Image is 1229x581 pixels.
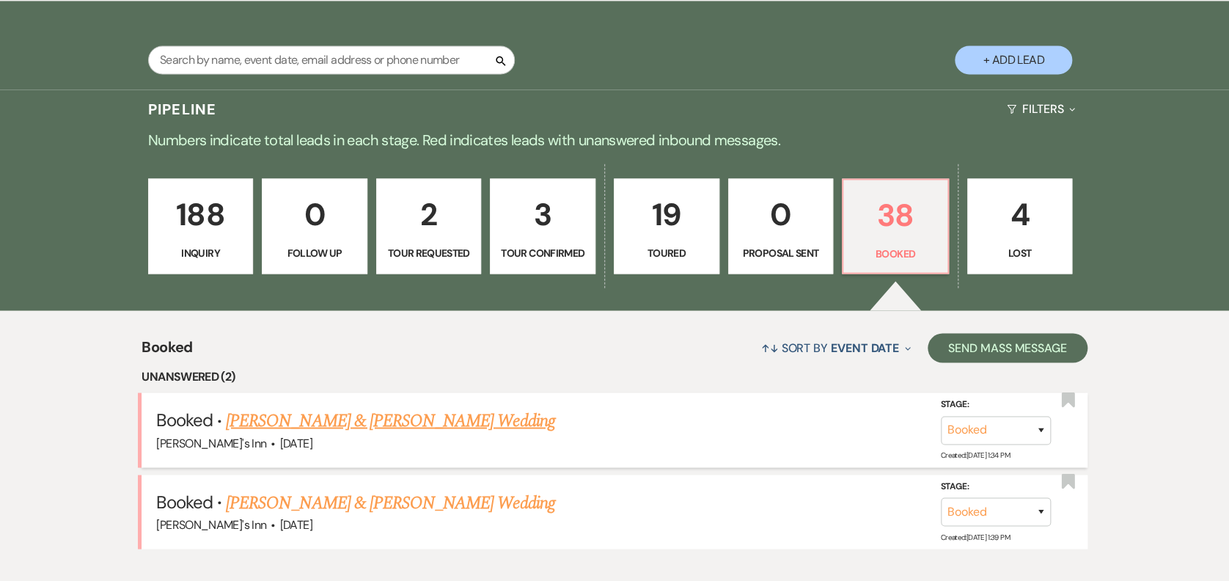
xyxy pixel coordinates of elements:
p: Booked [852,245,939,261]
p: Follow Up [271,244,358,260]
a: 3Tour Confirmed [490,178,595,274]
p: 4 [977,189,1063,238]
a: 188Inquiry [148,178,254,274]
button: Filters [1001,89,1081,128]
p: Tour Confirmed [499,244,586,260]
label: Stage: [941,397,1051,413]
a: 2Tour Requested [376,178,482,274]
span: [PERSON_NAME]'s Inn [156,516,266,532]
p: Inquiry [158,244,244,260]
p: 0 [738,189,824,238]
p: Lost [977,244,1063,260]
li: Unanswered (2) [142,367,1087,386]
span: Created: [DATE] 1:39 PM [941,532,1010,541]
a: [PERSON_NAME] & [PERSON_NAME] Wedding [226,489,554,516]
span: Event Date [831,340,899,355]
p: 3 [499,189,586,238]
span: Booked [156,490,212,513]
p: Toured [623,244,710,260]
p: 0 [271,189,358,238]
p: 38 [852,190,939,239]
button: Send Mass Message [928,333,1087,362]
a: [PERSON_NAME] & [PERSON_NAME] Wedding [226,407,554,434]
a: 0Follow Up [262,178,367,274]
a: 0Proposal Sent [728,178,834,274]
span: [DATE] [280,516,312,532]
span: [DATE] [280,435,312,450]
span: Created: [DATE] 1:34 PM [941,450,1010,459]
label: Stage: [941,478,1051,494]
p: Proposal Sent [738,244,824,260]
span: Booked [142,335,192,367]
p: 19 [623,189,710,238]
p: Tour Requested [386,244,472,260]
h3: Pipeline [148,99,217,120]
input: Search by name, event date, email address or phone number [148,45,515,74]
button: + Add Lead [955,45,1072,74]
p: 2 [386,189,472,238]
p: 188 [158,189,244,238]
p: Numbers indicate total leads in each stage. Red indicates leads with unanswered inbound messages. [87,128,1142,152]
span: Booked [156,408,212,431]
span: ↑↓ [761,340,779,355]
a: 38Booked [842,178,949,274]
button: Sort By Event Date [755,328,917,367]
span: [PERSON_NAME]'s Inn [156,435,266,450]
a: 19Toured [614,178,719,274]
a: 4Lost [967,178,1073,274]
